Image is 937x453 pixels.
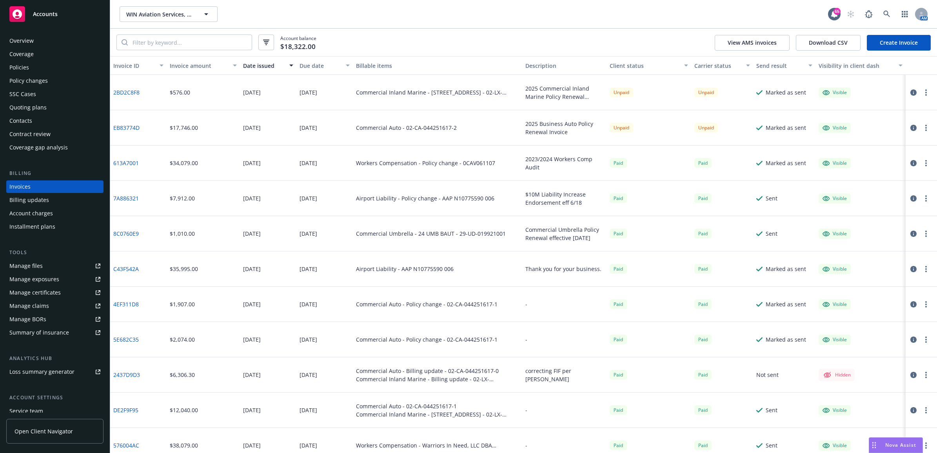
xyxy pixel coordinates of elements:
[9,207,53,220] div: Account charges
[6,249,104,257] div: Tools
[6,300,104,312] a: Manage claims
[128,35,252,50] input: Filter by keyword...
[522,56,607,75] button: Description
[113,194,139,202] a: 7A886321
[243,406,261,414] div: [DATE]
[691,56,753,75] button: Carrier status
[610,193,627,203] span: Paid
[766,124,806,132] div: Marked as sent
[6,169,104,177] div: Billing
[867,35,931,51] a: Create Invoice
[6,207,104,220] a: Account charges
[766,229,777,238] div: Sent
[9,35,34,47] div: Overview
[766,194,777,202] div: Sent
[694,370,712,380] div: Paid
[356,229,506,238] div: Commercial Umbrella - 24 UMB BAUT - 29-UD-019921001
[6,128,104,140] a: Contract review
[525,367,604,383] div: correcting FIF per [PERSON_NAME]
[766,88,806,96] div: Marked as sent
[243,194,261,202] div: [DATE]
[243,335,261,344] div: [DATE]
[610,405,627,415] span: Paid
[356,124,457,132] div: Commercial Auto - 02-CA-044251617-2
[356,194,494,202] div: Airport Liability - Policy change - AAP N10775590 006
[6,141,104,154] a: Coverage gap analysis
[300,62,341,70] div: Due date
[300,300,317,308] div: [DATE]
[823,301,847,308] div: Visible
[300,159,317,167] div: [DATE]
[815,56,906,75] button: Visibility in client dash
[525,441,527,449] div: -
[170,300,195,308] div: $1,907.00
[300,124,317,132] div: [DATE]
[525,190,604,207] div: $10M Liability Increase Endorsement eff 6/18
[356,375,519,383] div: Commercial Inland Marine - Billing update - 02-LX-020473583-0
[885,442,916,448] span: Nova Assist
[110,56,167,75] button: Invoice ID
[243,124,261,132] div: [DATE]
[300,371,317,379] div: [DATE]
[694,335,712,344] span: Paid
[9,326,69,339] div: Summary of insurance
[9,220,55,233] div: Installment plans
[694,62,741,70] div: Carrier status
[766,159,806,167] div: Marked as sent
[823,89,847,96] div: Visible
[694,405,712,415] div: Paid
[113,441,139,449] a: 576004AC
[280,35,316,50] span: Account balance
[525,335,527,344] div: -
[170,265,198,273] div: $35,995.00
[9,88,36,100] div: SSC Cases
[113,88,140,96] a: 2BD2C8F8
[9,300,49,312] div: Manage claims
[6,75,104,87] a: Policy changes
[6,260,104,272] a: Manage files
[9,128,51,140] div: Contract review
[823,160,847,167] div: Visible
[819,62,894,70] div: Visibility in client dash
[170,194,195,202] div: $7,912.00
[170,229,195,238] div: $1,010.00
[33,11,58,17] span: Accounts
[113,371,140,379] a: 2437D9D3
[610,335,627,344] div: Paid
[120,6,218,22] button: WIN Aviation Services, LLC
[694,123,718,133] div: Unpaid
[300,88,317,96] div: [DATE]
[300,441,317,449] div: [DATE]
[113,124,140,132] a: EB83774D
[6,326,104,339] a: Summary of insurance
[766,335,806,344] div: Marked as sent
[694,229,712,238] div: Paid
[610,62,679,70] div: Client status
[9,48,34,60] div: Coverage
[356,88,519,96] div: Commercial Inland Marine - [STREET_ADDRESS] - 02-LX-020473583-2
[525,265,601,273] div: Thank you for your business.
[610,229,627,238] div: Paid
[9,75,48,87] div: Policy changes
[6,286,104,299] a: Manage certificates
[610,299,627,309] div: Paid
[9,194,49,206] div: Billing updates
[9,101,47,114] div: Quoting plans
[525,120,604,136] div: 2025 Business Auto Policy Renewal Invoice
[6,115,104,127] a: Contacts
[610,370,627,380] span: Paid
[694,264,712,274] span: Paid
[9,405,43,417] div: Service team
[823,124,847,131] div: Visible
[869,438,879,453] div: Drag to move
[897,6,913,22] a: Switch app
[766,265,806,273] div: Marked as sent
[715,35,790,51] button: View AMS invoices
[113,406,138,414] a: DE2F9F95
[170,406,198,414] div: $12,040.00
[694,158,712,168] span: Paid
[243,300,261,308] div: [DATE]
[610,440,627,450] span: Paid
